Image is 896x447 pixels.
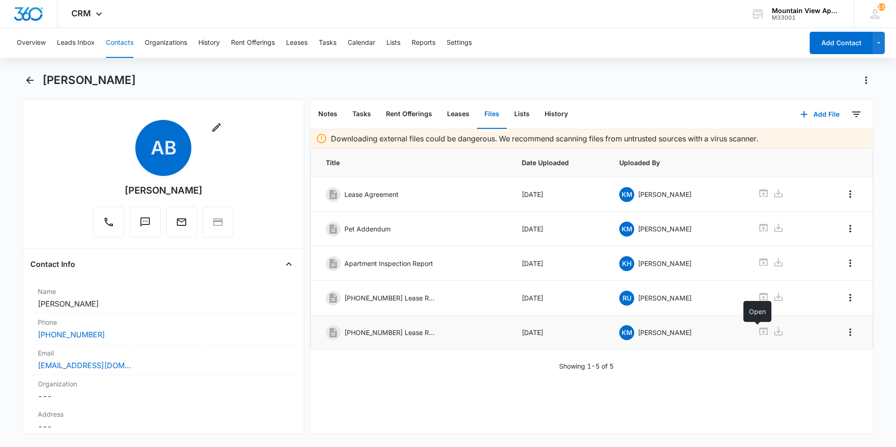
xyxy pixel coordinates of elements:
[619,158,735,168] span: Uploaded By
[619,222,634,237] span: KM
[30,258,75,270] h4: Contact Info
[57,28,95,58] button: Leads Inbox
[38,360,131,371] a: [EMAIL_ADDRESS][DOMAIN_NAME]
[619,291,634,306] span: RU
[38,329,105,340] a: [PHONE_NUMBER]
[130,207,161,237] button: Text
[344,189,399,199] p: Lease Agreement
[743,301,771,322] div: Open
[412,28,435,58] button: Reports
[198,28,220,58] button: History
[344,258,433,268] p: Apartment Inspection Report
[559,361,614,371] p: Showing 1-5 of 5
[331,133,758,144] p: Downloading external files could be dangerous. We recommend scanning files from untrusted sources...
[447,28,472,58] button: Settings
[477,100,507,129] button: Files
[30,314,296,344] div: Phone[PHONE_NUMBER]
[619,325,634,340] span: KM
[344,328,438,337] p: [PHONE_NUMBER] Lease Renewal.pdf
[619,187,634,202] span: KM
[319,28,336,58] button: Tasks
[772,7,840,14] div: account name
[231,28,275,58] button: Rent Offerings
[311,100,345,129] button: Notes
[38,379,289,389] label: Organization
[286,28,308,58] button: Leases
[135,120,191,176] span: AB
[344,293,438,303] p: [PHONE_NUMBER] Lease Renewal [DATE]
[638,258,692,268] p: [PERSON_NAME]
[22,73,37,88] button: Back
[125,183,203,197] div: [PERSON_NAME]
[38,421,289,432] dd: ---
[619,256,634,271] span: KH
[378,100,440,129] button: Rent Offerings
[511,281,609,315] td: [DATE]
[145,28,187,58] button: Organizations
[843,221,858,236] button: Overflow Menu
[511,212,609,246] td: [DATE]
[106,28,133,58] button: Contacts
[30,375,296,405] div: Organization---
[30,283,296,314] div: Name[PERSON_NAME]
[42,73,136,87] h1: [PERSON_NAME]
[38,317,289,327] label: Phone
[386,28,400,58] button: Lists
[843,325,858,340] button: Overflow Menu
[522,158,597,168] span: Date Uploaded
[38,348,289,358] label: Email
[638,328,692,337] p: [PERSON_NAME]
[537,100,575,129] button: History
[843,290,858,305] button: Overflow Menu
[38,286,289,296] label: Name
[843,256,858,271] button: Overflow Menu
[638,189,692,199] p: [PERSON_NAME]
[281,257,296,272] button: Close
[166,207,197,237] button: Email
[30,344,296,375] div: Email[EMAIL_ADDRESS][DOMAIN_NAME]
[30,405,296,436] div: Address---
[638,224,692,234] p: [PERSON_NAME]
[345,100,378,129] button: Tasks
[878,3,885,11] div: notifications count
[17,28,46,58] button: Overview
[810,32,873,54] button: Add Contact
[638,293,692,303] p: [PERSON_NAME]
[791,103,849,126] button: Add File
[849,107,864,122] button: Filters
[511,177,609,212] td: [DATE]
[511,315,609,350] td: [DATE]
[93,221,124,229] a: Call
[511,246,609,281] td: [DATE]
[348,28,375,58] button: Calendar
[326,158,499,168] span: Title
[344,224,391,234] p: Pet Addendum
[71,8,91,18] span: CRM
[38,391,289,402] dd: ---
[859,73,874,88] button: Actions
[93,207,124,237] button: Call
[878,3,885,11] span: 132
[772,14,840,21] div: account id
[843,187,858,202] button: Overflow Menu
[38,409,289,419] label: Address
[166,221,197,229] a: Email
[440,100,477,129] button: Leases
[38,298,289,309] dd: [PERSON_NAME]
[507,100,537,129] button: Lists
[130,221,161,229] a: Text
